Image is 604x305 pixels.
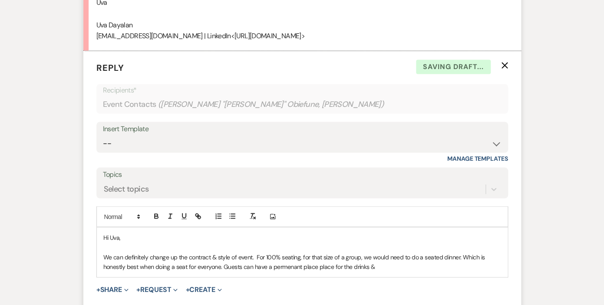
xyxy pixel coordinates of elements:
[103,252,501,272] p: We can definitely change up the contract & style of event. For 100% seating, for that size of a g...
[103,85,502,96] p: Recipients*
[104,184,149,196] div: Select topics
[447,155,508,162] a: Manage Templates
[103,169,502,181] label: Topics
[103,233,501,242] p: Hi Uva,
[96,63,124,74] span: Reply
[103,123,502,136] div: Insert Template
[103,96,502,113] div: Event Contacts
[185,286,221,293] button: Create
[185,286,189,293] span: +
[416,60,491,75] span: Saving draft...
[158,99,384,110] span: ( [PERSON_NAME] "[PERSON_NAME]" Obiefune, [PERSON_NAME] )
[136,286,178,293] button: Request
[136,286,140,293] span: +
[96,286,100,293] span: +
[96,286,129,293] button: Share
